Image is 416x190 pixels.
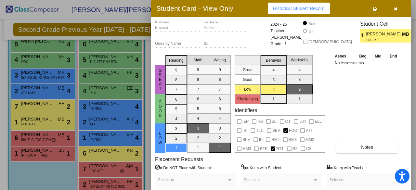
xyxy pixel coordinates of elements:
span: Low [157,131,163,145]
span: CS [306,145,312,153]
span: FOC [289,127,297,134]
span: 2024 - 25 [270,21,287,28]
span: FOC RT1 [366,38,397,43]
span: IEP [242,118,249,125]
span: Historical Student Record [273,6,325,11]
span: [PERSON_NAME] [366,31,402,38]
button: Notes [336,141,398,153]
span: MM3 [242,145,251,153]
span: 504 [299,118,306,125]
span: RM2 [271,136,279,144]
span: Teacher: [PERSON_NAME] [270,28,303,41]
th: Mid [371,53,385,60]
span: SPV [242,136,250,144]
div: Girl [308,29,315,34]
span: Great [157,68,163,91]
span: RT1 [276,145,283,153]
label: Identifiers [235,107,257,113]
span: OT [285,118,291,125]
h3: Student Card - View Only [156,4,233,12]
span: ATT [306,127,313,134]
span: RS [257,118,263,125]
span: SL [272,118,277,125]
th: End [385,53,401,60]
th: Asses [333,53,355,60]
span: SEV [272,127,280,134]
span: ELL [315,118,321,125]
span: IP [259,136,263,144]
label: Placement Requests [155,156,203,162]
button: Historical Student Record [268,3,330,14]
span: TLC [256,127,264,134]
div: Boy [308,21,315,27]
span: 1 [360,32,366,40]
span: [DEMOGRAPHIC_DATA] [308,38,352,46]
td: No Assessments [333,60,401,66]
span: RM3 [289,136,297,144]
span: MM2 [305,136,314,144]
span: Good [157,100,163,118]
label: = Keep with Teacher: [327,164,367,171]
span: RTK [260,145,267,153]
th: Beg [355,53,370,60]
label: = Keep with Student: [241,164,282,171]
span: Grade : 1 [270,41,287,47]
span: MB [402,31,411,38]
span: IRI [242,127,247,134]
input: goes by name [155,42,201,46]
span: Notes [361,145,373,150]
label: = Do NOT Place with Student: [155,164,212,171]
span: R2 [292,145,297,153]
